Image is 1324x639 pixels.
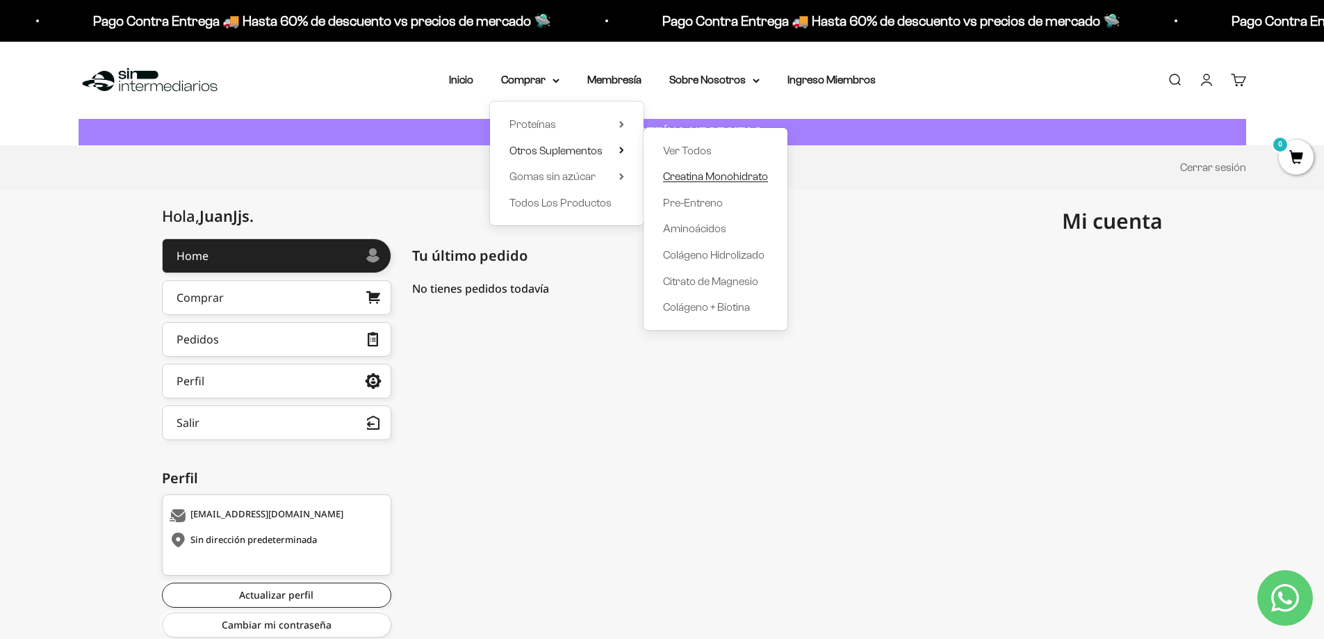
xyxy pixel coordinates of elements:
[177,334,219,345] div: Pedidos
[1062,207,1163,235] span: Mi cuenta
[79,119,1246,146] a: CUANTA PROTEÍNA NECESITAS
[663,145,712,156] span: Ver Todos
[663,142,768,160] a: Ver Todos
[509,115,624,134] summary: Proteínas
[1279,151,1314,166] a: 0
[587,74,641,86] a: Membresía
[663,168,768,186] a: Creatina Monohidrato
[162,405,391,440] button: Salir
[663,301,750,313] span: Colágeno + Biotina
[663,298,768,316] a: Colágeno + Biotina
[663,246,768,264] a: Colágeno Hidrolizado
[663,273,768,291] a: Citrato de Magnesio
[250,205,254,226] span: .
[177,250,209,261] div: Home
[1180,161,1246,173] a: Cerrar sesión
[509,168,624,186] summary: Gomas sin azúcar
[162,364,391,398] a: Perfil
[162,238,391,273] a: Home
[663,170,768,182] span: Creatina Monohidrato
[412,245,528,266] span: Tu último pedido
[509,118,556,130] span: Proteínas
[509,194,624,212] a: Todos Los Productos
[449,74,473,86] a: Inicio
[787,74,876,86] a: Ingreso Miembros
[170,533,380,547] div: Sin dirección predeterminada
[412,280,1163,297] div: No tienes pedidos todavía
[662,10,1120,32] p: Pago Contra Entrega 🚚 Hasta 60% de descuento vs precios de mercado 🛸
[177,375,204,387] div: Perfil
[162,583,391,608] a: Actualizar perfil
[162,322,391,357] a: Pedidos
[93,10,551,32] p: Pago Contra Entrega 🚚 Hasta 60% de descuento vs precios de mercado 🛸
[162,468,391,489] div: Perfil
[663,249,765,261] span: Colágeno Hidrolizado
[162,613,391,638] a: Cambiar mi contraseña
[509,170,596,182] span: Gomas sin azúcar
[199,205,254,226] span: JuanJjs
[1272,136,1289,153] mark: 0
[663,275,758,287] span: Citrato de Magnesio
[663,194,768,212] a: Pre-Entreno
[162,207,254,225] div: Hola,
[177,417,199,428] div: Salir
[669,71,760,89] summary: Sobre Nosotros
[663,223,726,234] span: Aminoácidos
[509,145,603,156] span: Otros Suplementos
[663,197,723,209] span: Pre-Entreno
[501,71,559,89] summary: Comprar
[663,220,768,238] a: Aminoácidos
[509,197,612,209] span: Todos Los Productos
[162,280,391,315] a: Comprar
[509,142,624,160] summary: Otros Suplementos
[170,509,380,523] div: [EMAIL_ADDRESS][DOMAIN_NAME]
[177,292,224,303] div: Comprar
